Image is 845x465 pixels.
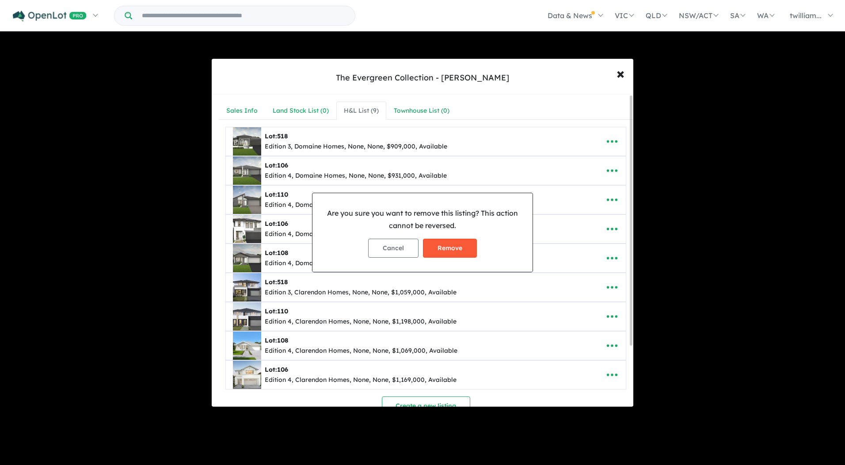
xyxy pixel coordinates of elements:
img: Openlot PRO Logo White [13,11,87,22]
button: Remove [423,239,477,258]
input: Try estate name, suburb, builder or developer [134,6,353,25]
button: Cancel [368,239,419,258]
p: Are you sure you want to remove this listing? This action cannot be reversed. [320,207,525,231]
span: twilliam... [790,11,822,20]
